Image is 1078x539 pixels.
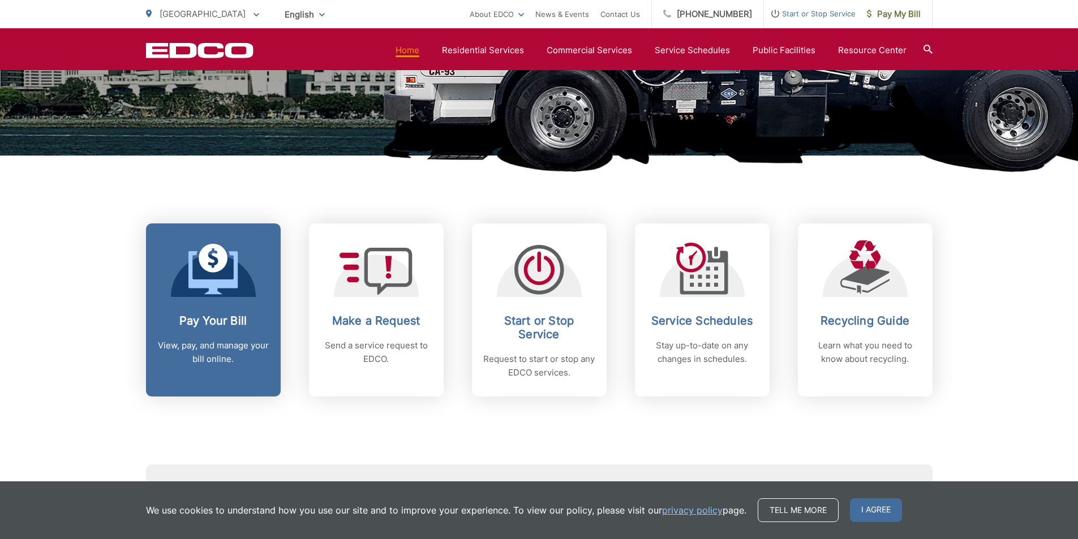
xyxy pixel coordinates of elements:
h2: Start or Stop Service [483,314,595,341]
p: View, pay, and manage your bill online. [157,339,269,366]
a: privacy policy [662,503,723,517]
a: Commercial Services [547,44,632,57]
span: [GEOGRAPHIC_DATA] [160,8,246,19]
p: Send a service request to EDCO. [320,339,432,366]
a: Recycling Guide Learn what you need to know about recycling. [798,223,933,396]
a: About EDCO [470,7,524,21]
p: We use cookies to understand how you use our site and to improve your experience. To view our pol... [146,503,746,517]
a: Resource Center [838,44,907,57]
h2: Make a Request [320,314,432,327]
p: Learn what you need to know about recycling. [809,339,921,366]
a: EDCD logo. Return to the homepage. [146,42,254,58]
p: Stay up-to-date on any changes in schedules. [646,339,758,366]
h2: Service Schedules [646,314,758,327]
p: Request to start or stop any EDCO services. [483,352,595,380]
a: Public Facilities [753,44,815,57]
a: Home [396,44,419,57]
a: Pay Your Bill View, pay, and manage your bill online. [146,223,281,396]
a: Residential Services [442,44,524,57]
span: Pay My Bill [867,7,921,21]
a: Contact Us [600,7,640,21]
span: I agree [850,498,902,522]
h2: Pay Your Bill [157,314,269,327]
a: Service Schedules Stay up-to-date on any changes in schedules. [635,223,770,396]
h2: Recycling Guide [809,314,921,327]
a: Make a Request Send a service request to EDCO. [309,223,444,396]
a: News & Events [535,7,589,21]
a: Service Schedules [655,44,730,57]
a: Tell me more [758,498,839,522]
span: English [276,5,333,24]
